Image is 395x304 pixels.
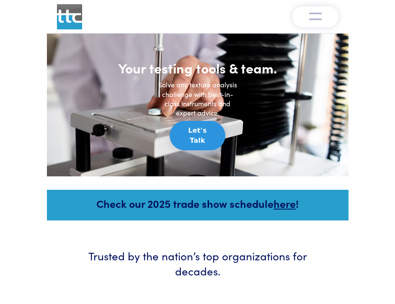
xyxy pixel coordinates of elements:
button: Let's Talk [170,121,225,150]
h5: Check our 2025 trade show schedule ! [58,196,337,211]
button: Toggle navigation [292,6,338,27]
h6: Solve any texture analysis challenge with best-in-class instruments and expert advice. [156,80,240,118]
img: ttc_logo_1x1_v1.0.png [57,4,82,29]
h1: Your testing tools & team. [114,60,281,76]
h3: Trusted by the nation’s top organizations for decades. [72,248,323,279]
a: here [274,196,296,211]
img: menu-v1.0.png [309,10,322,21]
